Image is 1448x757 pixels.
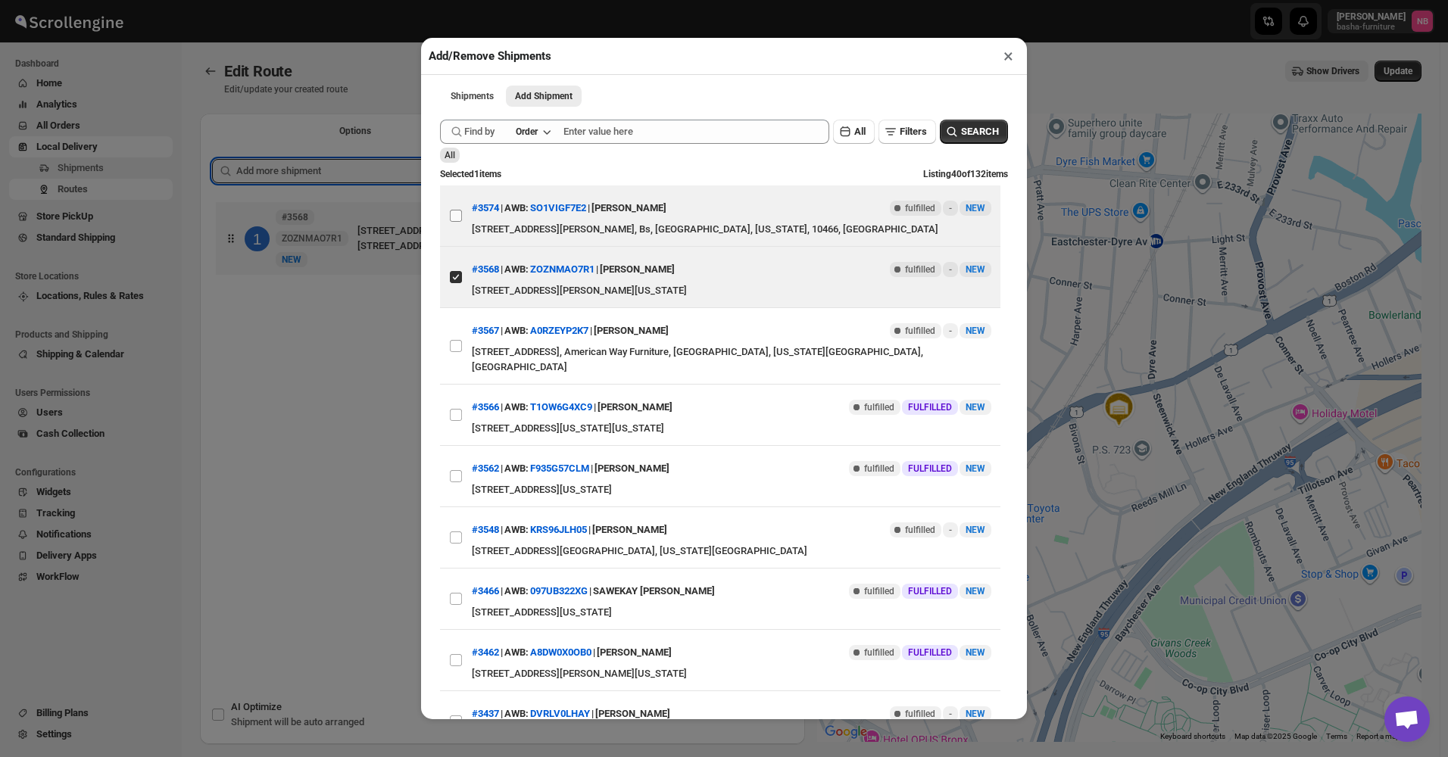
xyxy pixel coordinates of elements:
[472,317,669,344] div: | |
[472,605,991,620] div: [STREET_ADDRESS][US_STATE]
[200,147,805,643] div: Selected Shipments
[504,323,529,338] span: AWB:
[864,463,894,475] span: fulfilled
[472,421,991,436] div: [STREET_ADDRESS][US_STATE][US_STATE]
[591,195,666,222] div: [PERSON_NAME]
[472,283,991,298] div: [STREET_ADDRESS][PERSON_NAME][US_STATE]
[504,584,529,599] span: AWB:
[940,120,1008,144] button: SEARCH
[949,325,952,337] span: -
[472,578,715,605] div: | |
[472,700,670,727] div: | |
[593,578,715,605] div: SAWEKAY [PERSON_NAME]
[472,585,499,597] button: #3466
[908,585,952,597] span: FULFILLED
[530,708,590,719] button: DVRLV0LHAY
[504,522,529,537] span: AWB:
[472,256,675,283] div: | |
[472,646,499,658] button: #3462
[966,326,985,336] span: NEW
[472,401,499,413] button: #3566
[472,524,499,535] button: #3548
[595,700,670,727] div: [PERSON_NAME]
[530,202,586,213] button: SO1VIGF7E2
[530,585,588,597] button: 097UB322XG
[900,126,927,137] span: Filters
[530,401,592,413] button: T1OW6G4XC9
[472,708,499,719] button: #3437
[451,90,494,102] span: Shipments
[530,463,589,474] button: F935G57CLM
[504,262,529,277] span: AWB:
[507,121,559,142] button: Order
[905,263,935,276] span: fulfilled
[908,463,952,475] span: FULFILLED
[464,124,495,139] span: Find by
[516,126,538,138] div: Order
[504,461,529,476] span: AWB:
[429,48,551,64] h2: Add/Remove Shipments
[530,263,594,275] button: ZOZNMAO7R1
[515,90,573,102] span: Add Shipment
[472,516,667,544] div: | |
[966,402,985,413] span: NEW
[1384,696,1430,742] div: Open chat
[472,394,673,421] div: | |
[949,708,952,720] span: -
[854,126,866,137] span: All
[961,124,999,139] span: SEARCH
[864,646,894,659] span: fulfilled
[864,585,894,597] span: fulfilled
[504,400,529,415] span: AWB:
[472,463,499,474] button: #3562
[966,463,985,474] span: NEW
[966,647,985,658] span: NEW
[905,708,935,720] span: fulfilled
[472,325,499,336] button: #3567
[597,639,672,666] div: [PERSON_NAME]
[966,525,985,535] span: NEW
[908,646,952,659] span: FULFILLED
[594,317,669,344] div: [PERSON_NAME]
[472,222,991,237] div: [STREET_ADDRESS][PERSON_NAME], Bs, [GEOGRAPHIC_DATA], [US_STATE], 10466, [GEOGRAPHIC_DATA]
[949,202,952,214] span: -
[530,325,588,336] button: A0RZEYP2K7
[592,516,667,544] div: [PERSON_NAME]
[440,169,501,179] span: Selected 1 items
[997,45,1019,67] button: ×
[472,202,499,213] button: #3574
[966,586,985,597] span: NEW
[472,666,991,681] div: [STREET_ADDRESS][PERSON_NAME][US_STATE]
[472,639,672,666] div: | |
[504,645,529,660] span: AWB:
[966,709,985,719] span: NEW
[472,455,669,482] div: | |
[905,202,935,214] span: fulfilled
[923,169,1008,179] span: Listing 40 of 132 items
[833,120,875,144] button: All
[445,150,455,160] span: All
[472,263,499,275] button: #3568
[530,524,587,535] button: KRS96JLH05
[504,706,529,721] span: AWB:
[563,120,829,144] input: Enter value here
[472,544,991,559] div: [STREET_ADDRESS][GEOGRAPHIC_DATA], [US_STATE][GEOGRAPHIC_DATA]
[878,120,936,144] button: Filters
[594,455,669,482] div: [PERSON_NAME]
[530,646,591,658] button: A8DW0X0OB0
[908,401,952,413] span: FULFILLED
[504,201,529,216] span: AWB:
[949,263,952,276] span: -
[905,325,935,337] span: fulfilled
[864,401,894,413] span: fulfilled
[472,195,666,222] div: | |
[949,524,952,536] span: -
[600,256,675,283] div: [PERSON_NAME]
[598,394,673,421] div: [PERSON_NAME]
[472,344,991,375] div: [STREET_ADDRESS], American Way Furniture, [GEOGRAPHIC_DATA], [US_STATE][GEOGRAPHIC_DATA], [GEOGRA...
[472,482,991,497] div: [STREET_ADDRESS][US_STATE]
[966,203,985,213] span: NEW
[905,524,935,536] span: fulfilled
[966,264,985,275] span: NEW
